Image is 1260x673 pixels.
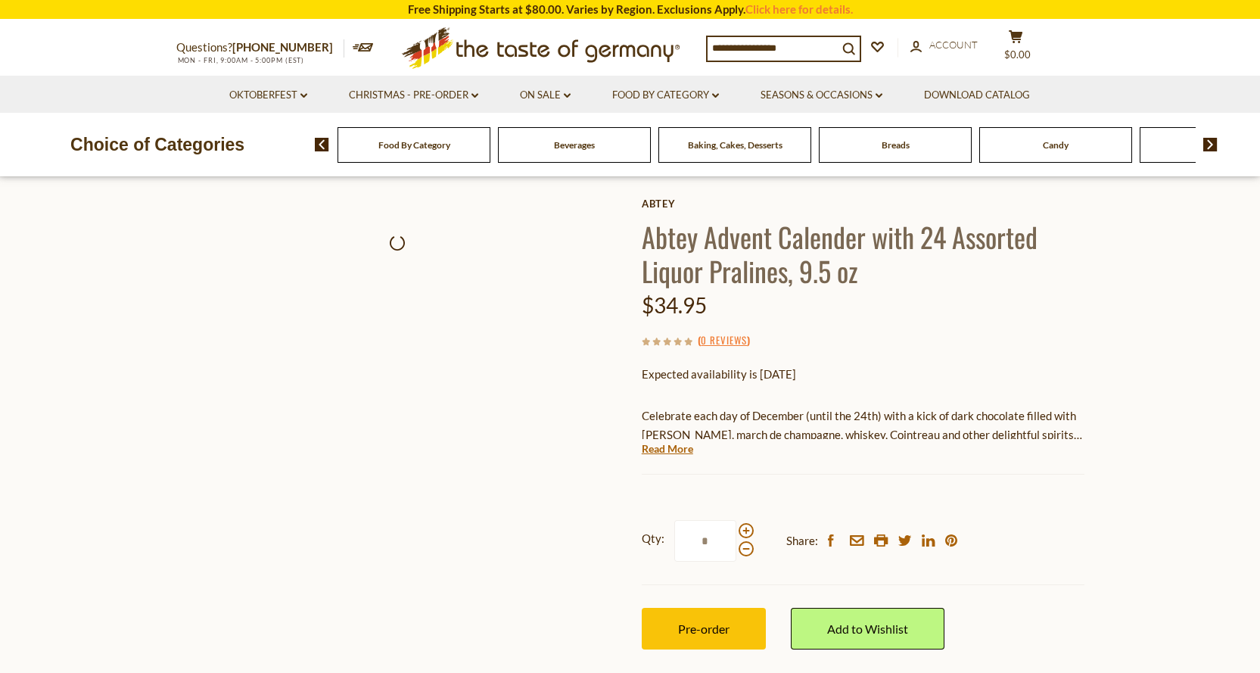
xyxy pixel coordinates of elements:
[701,332,747,349] a: 0 Reviews
[882,139,910,151] a: Breads
[1203,138,1218,151] img: next arrow
[349,87,478,104] a: Christmas - PRE-ORDER
[232,40,333,54] a: [PHONE_NUMBER]
[1004,48,1031,61] span: $0.00
[1043,139,1069,151] a: Candy
[612,87,719,104] a: Food By Category
[698,332,750,347] span: ( )
[910,37,978,54] a: Account
[786,531,818,550] span: Share:
[642,529,664,548] strong: Qty:
[929,39,978,51] span: Account
[761,87,882,104] a: Seasons & Occasions
[678,622,730,636] span: Pre-order
[674,520,736,562] input: Qty:
[176,56,305,64] span: MON - FRI, 9:00AM - 5:00PM (EST)
[994,30,1039,67] button: $0.00
[642,407,1084,444] p: Celebrate each day of December (until the 24th) with a kick of dark chocolate filled with [PERSON...
[924,87,1030,104] a: Download Catalog
[642,441,693,456] a: Read More
[176,38,344,58] p: Questions?
[688,139,782,151] a: Baking, Cakes, Desserts
[642,365,1084,384] p: Expected availability is [DATE]
[520,87,571,104] a: On Sale
[642,608,766,650] button: Pre-order
[745,2,853,16] a: Click here for details.
[315,138,329,151] img: previous arrow
[554,139,595,151] a: Beverages
[642,198,1084,210] a: Abtey
[791,608,944,650] a: Add to Wishlist
[642,220,1084,288] h1: Abtey Advent Calender with 24 Assorted Liquor Pralines, 9.5 oz
[229,87,307,104] a: Oktoberfest
[642,292,707,318] span: $34.95
[378,139,450,151] a: Food By Category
